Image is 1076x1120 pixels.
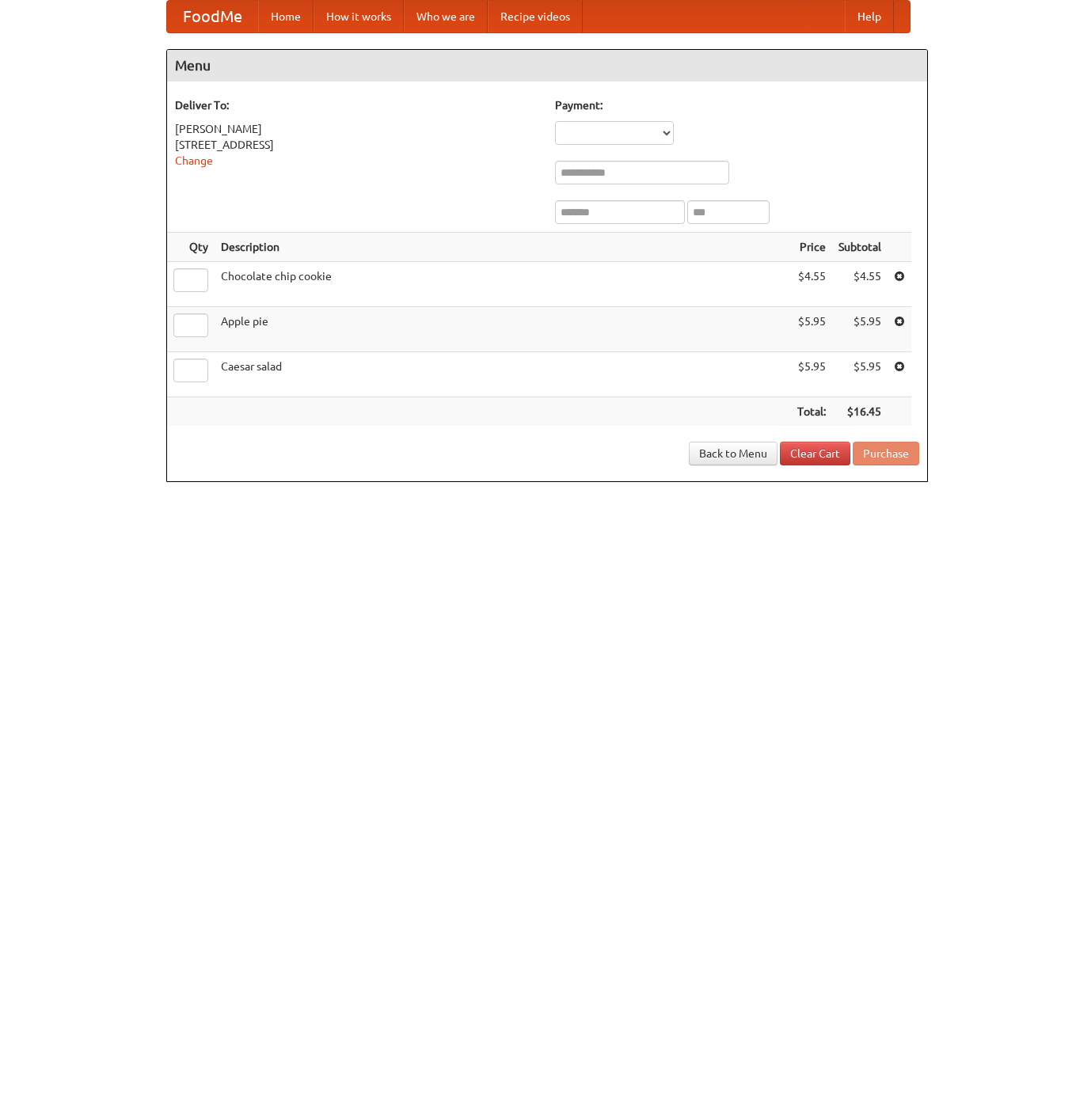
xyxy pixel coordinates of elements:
[175,121,539,137] div: [PERSON_NAME]
[791,397,832,427] th: Total:
[167,1,258,32] a: FoodMe
[832,397,888,427] th: $16.45
[555,97,919,113] h5: Payment:
[175,137,539,153] div: [STREET_ADDRESS]
[853,442,919,465] button: Purchase
[215,233,791,262] th: Description
[215,352,791,397] td: Caesar salad
[175,97,539,113] h5: Deliver To:
[488,1,583,32] a: Recipe videos
[314,1,404,32] a: How it works
[791,352,832,397] td: $5.95
[791,233,832,262] th: Price
[258,1,314,32] a: Home
[167,50,927,82] h4: Menu
[832,307,888,352] td: $5.95
[845,1,894,32] a: Help
[215,262,791,307] td: Chocolate chip cookie
[404,1,488,32] a: Who we are
[791,262,832,307] td: $4.55
[689,442,778,465] a: Back to Menu
[175,154,213,167] a: Change
[167,233,215,262] th: Qty
[780,442,850,465] a: Clear Cart
[832,352,888,397] td: $5.95
[215,307,791,352] td: Apple pie
[832,262,888,307] td: $4.55
[791,307,832,352] td: $5.95
[832,233,888,262] th: Subtotal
